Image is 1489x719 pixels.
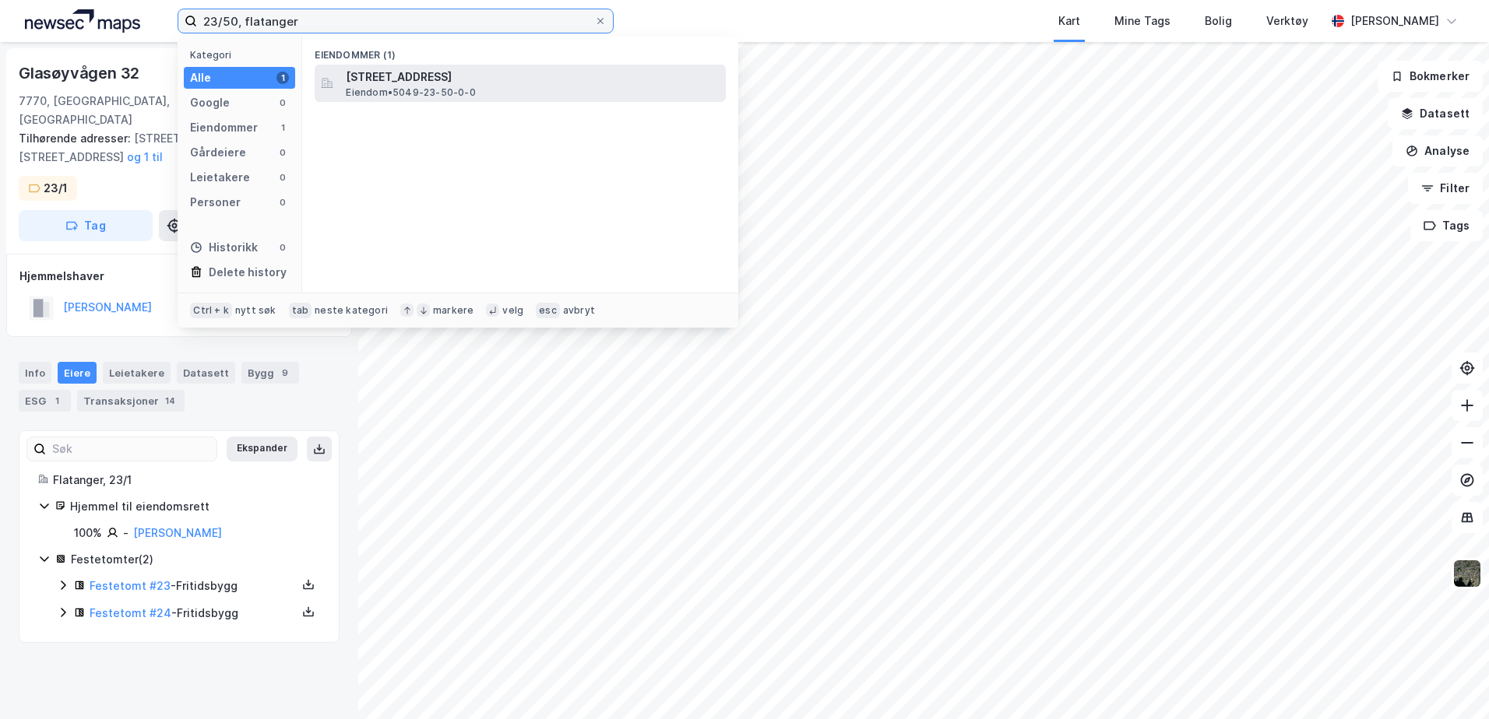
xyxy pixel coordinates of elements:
div: Hjemmelshaver [19,267,339,286]
div: Personer [190,193,241,212]
iframe: Chat Widget [1411,644,1489,719]
div: 0 [276,171,289,184]
a: Festetomt #24 [90,606,171,619]
div: esc [536,303,560,318]
div: Info [19,362,51,384]
div: Alle [190,68,211,87]
div: 0 [276,146,289,159]
div: Eiendommer [190,118,258,137]
input: Søk [46,437,216,461]
div: - Fritidsbygg [90,577,297,595]
div: Datasett [177,362,235,384]
span: [STREET_ADDRESS] [346,68,720,86]
span: Tilhørende adresser: [19,132,134,145]
div: Bygg [241,362,299,384]
div: 14 [162,393,178,409]
img: logo.a4113a55bc3d86da70a041830d287a7e.svg [25,9,140,33]
button: Filter [1408,173,1483,204]
button: Tag [19,210,153,241]
div: Kategori [190,49,295,61]
div: Festetomter ( 2 ) [71,550,320,569]
div: Google [190,93,230,112]
div: 0 [276,196,289,209]
div: 7770, [GEOGRAPHIC_DATA], [GEOGRAPHIC_DATA] [19,92,264,129]
div: 100% [74,524,102,542]
div: Historikk [190,238,258,257]
div: 23/1 [44,179,68,198]
div: Hjemmel til eiendomsrett [70,497,320,516]
button: Bokmerker [1378,61,1483,92]
a: [PERSON_NAME] [133,526,222,539]
div: [PERSON_NAME] [1350,12,1439,30]
div: Transaksjoner [77,390,185,412]
div: Mine Tags [1114,12,1170,30]
div: markere [433,304,473,317]
div: neste kategori [315,304,388,317]
div: 9 [277,365,293,381]
button: Datasett [1388,98,1483,129]
div: Eiendommer (1) [302,37,738,65]
div: Leietakere [190,168,250,187]
div: Gårdeiere [190,143,246,162]
span: Eiendom • 5049-23-50-0-0 [346,86,475,99]
div: Ctrl + k [190,303,232,318]
div: Delete history [209,263,287,282]
div: nytt søk [235,304,276,317]
div: 1 [49,393,65,409]
a: Festetomt #23 [90,579,171,592]
div: - Fritidsbygg [90,604,297,623]
img: 9k= [1452,559,1482,588]
div: Eiere [58,362,97,384]
div: Bolig [1205,12,1232,30]
div: Flatanger, 23/1 [53,471,320,489]
div: ESG [19,390,71,412]
div: 0 [276,241,289,254]
div: [STREET_ADDRESS], [STREET_ADDRESS] [19,129,327,167]
div: Kontrollprogram for chat [1411,644,1489,719]
div: 1 [276,121,289,134]
div: tab [289,303,312,318]
div: 1 [276,72,289,84]
button: Analyse [1392,135,1483,167]
div: Verktøy [1266,12,1308,30]
div: - [123,524,128,542]
div: velg [502,304,523,317]
div: Kart [1058,12,1080,30]
div: avbryt [563,304,595,317]
div: Leietakere [103,362,171,384]
input: Søk på adresse, matrikkel, gårdeiere, leietakere eller personer [197,9,594,33]
div: Glasøyvågen 32 [19,61,143,86]
button: Ekspander [227,437,297,461]
div: 0 [276,96,289,109]
button: Tags [1410,210,1483,241]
